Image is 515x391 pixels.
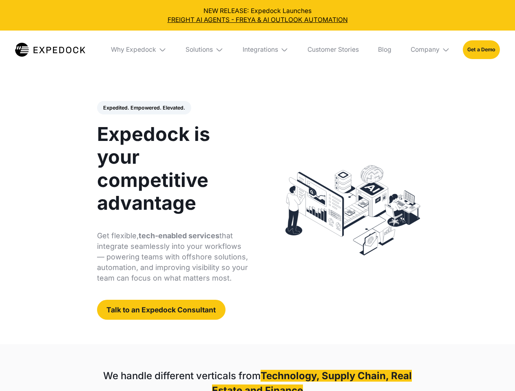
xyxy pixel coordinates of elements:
div: NEW RELEASE: Expedock Launches [7,7,509,24]
div: Why Expedock [104,31,173,69]
a: Blog [371,31,398,69]
strong: tech-enabled services [139,231,219,240]
div: Integrations [243,46,278,54]
div: Integrations [236,31,295,69]
div: Solutions [179,31,230,69]
a: FREIGHT AI AGENTS - FREYA & AI OUTLOOK AUTOMATION [7,15,509,24]
div: Why Expedock [111,46,156,54]
a: Talk to an Expedock Consultant [97,300,225,320]
a: Get a Demo [463,40,500,59]
div: Solutions [186,46,213,54]
a: Customer Stories [301,31,365,69]
div: Company [404,31,456,69]
h1: Expedock is your competitive advantage [97,123,248,214]
strong: We handle different verticals from [103,370,261,382]
p: Get flexible, that integrate seamlessly into your workflows — powering teams with offshore soluti... [97,231,248,283]
div: Company [411,46,440,54]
